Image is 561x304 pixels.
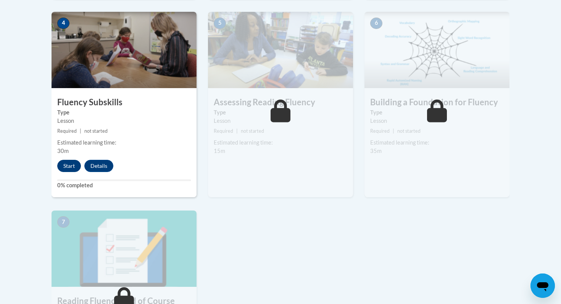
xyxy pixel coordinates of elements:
[397,128,421,134] span: not started
[364,12,509,88] img: Course Image
[57,108,191,117] label: Type
[364,97,509,108] h3: Building a Foundation for Fluency
[57,18,69,29] span: 4
[370,18,382,29] span: 6
[57,117,191,125] div: Lesson
[370,128,390,134] span: Required
[57,138,191,147] div: Estimated learning time:
[393,128,394,134] span: |
[214,128,233,134] span: Required
[370,117,504,125] div: Lesson
[52,97,197,108] h3: Fluency Subskills
[84,128,108,134] span: not started
[80,128,81,134] span: |
[208,97,353,108] h3: Assessing Reading Fluency
[214,138,347,147] div: Estimated learning time:
[57,216,69,228] span: 7
[57,181,191,190] label: 0% completed
[84,160,113,172] button: Details
[370,138,504,147] div: Estimated learning time:
[52,12,197,88] img: Course Image
[214,108,347,117] label: Type
[214,148,225,154] span: 15m
[57,148,69,154] span: 30m
[214,18,226,29] span: 5
[236,128,238,134] span: |
[241,128,264,134] span: not started
[214,117,347,125] div: Lesson
[530,273,555,298] iframe: Button to launch messaging window
[370,148,382,154] span: 35m
[208,12,353,88] img: Course Image
[57,128,77,134] span: Required
[57,160,81,172] button: Start
[52,211,197,287] img: Course Image
[370,108,504,117] label: Type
